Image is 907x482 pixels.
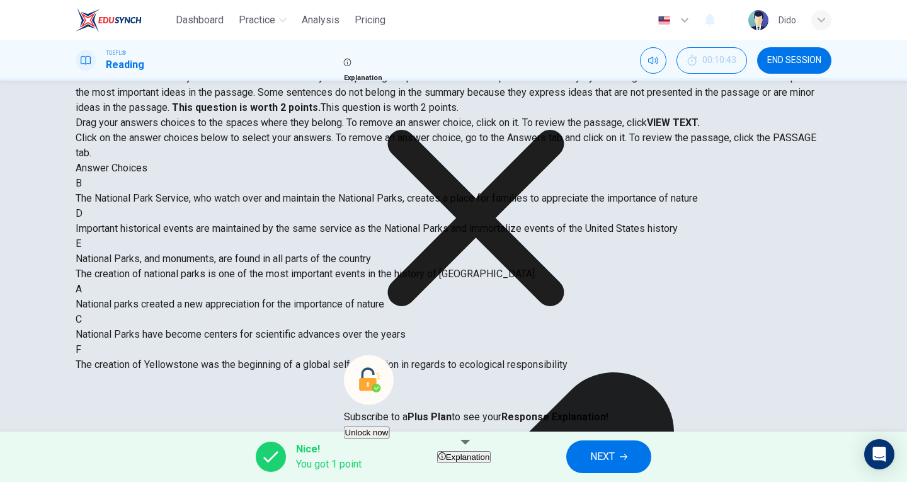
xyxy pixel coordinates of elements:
[446,452,490,462] span: Explanation
[76,282,831,297] div: A
[321,101,459,113] span: This question is worth 2 points.
[676,47,747,74] div: Hide
[76,162,147,174] span: Answer Choices
[748,10,768,30] img: Profile picture
[590,448,615,466] span: NEXT
[76,130,831,161] p: Click on the answer choices below to select your answers. To remove an answer choice, go to the A...
[76,268,537,280] span: The creation of national parks is one of the most important events in the history of [GEOGRAPHIC_...
[176,13,224,28] span: Dashboard
[76,328,406,340] span: National Parks have become centers for scientific advances over the years
[106,57,144,72] h1: Reading
[640,47,666,74] div: Mute
[344,71,608,86] h6: Explanation
[76,253,371,265] span: National Parks, and monuments, are found in all parts of the country
[76,359,568,370] span: The creation of Yellowstone was the beginning of a global self realization in regards to ecologic...
[76,222,678,234] span: Important historical events are maintained by the same service as the National Parks and immortal...
[296,442,362,457] span: Nice!
[767,55,821,66] span: END SESSION
[302,13,339,28] span: Analysis
[76,236,831,251] div: E
[239,13,275,28] span: Practice
[408,411,452,423] strong: Plus Plan
[76,298,384,310] span: National parks created a new appreciation for the importance of nature
[501,411,608,423] strong: Response Explanation!
[76,115,831,130] p: Drag your answers choices to the spaces where they belong. To remove an answer choice, click on i...
[344,427,390,439] button: Unlock now
[76,8,142,33] img: EduSynch logo
[76,342,831,357] div: F
[864,439,894,469] div: Open Intercom Messenger
[76,312,831,327] div: C
[702,55,736,66] span: 00:10:43
[76,192,698,204] span: The National Park Service, who watch over and maintain the National Parks, creates a place for fa...
[106,49,126,57] span: TOEFL®
[647,117,700,129] strong: VIEW TEXT.
[355,13,385,28] span: Pricing
[76,176,831,191] div: B
[779,13,796,28] div: Dido
[169,101,321,113] strong: This question is worth 2 points.
[76,71,816,113] span: Directions: An introductory sentence for a brief summary of the passage is provided below. Comple...
[656,16,672,25] img: en
[76,206,831,221] div: D
[344,410,608,425] p: Subscribe to a to see your
[296,457,362,472] span: You got 1 point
